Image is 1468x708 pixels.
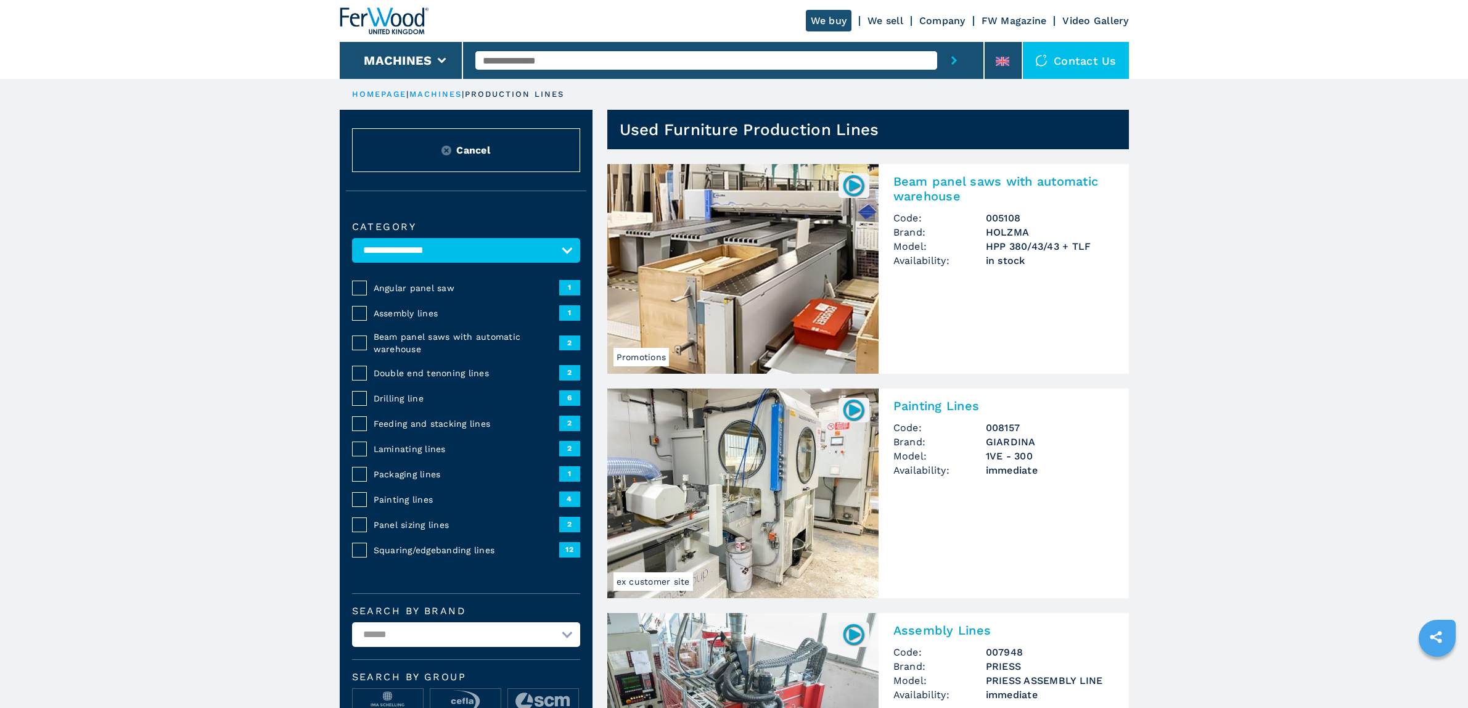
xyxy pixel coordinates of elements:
span: 6 [559,390,580,405]
span: Availability: [893,688,986,702]
span: 1 [559,305,580,320]
div: Contact us [1023,42,1129,79]
span: Availability: [893,253,986,268]
a: Video Gallery [1062,15,1128,27]
span: 4 [559,492,580,506]
span: Feeding and stacking lines [374,418,559,430]
span: 1 [559,280,580,295]
img: Painting Lines GIARDINA 1VE - 300 [607,389,879,598]
a: We sell [867,15,903,27]
a: Beam panel saws with automatic warehouse HOLZMA HPP 380/43/43 + TLFPromotions005108Beam panel saw... [607,164,1129,374]
span: Beam panel saws with automatic warehouse [374,331,559,355]
img: Reset [441,146,451,155]
span: Panel sizing lines [374,519,559,531]
h3: HPP 380/43/43 + TLF [986,239,1114,253]
span: Brand: [893,435,986,449]
span: Squaring/edgebanding lines [374,544,559,556]
span: ex customer site [613,572,693,591]
span: Cancel [456,143,490,157]
h2: Beam panel saws with automatic warehouse [893,174,1114,204]
a: Painting Lines GIARDINA 1VE - 300ex customer site008157Painting LinesCode:008157Brand:GIARDINAMod... [607,389,1129,598]
span: Code: [893,421,986,435]
h3: PRIESS ASSEMBLY LINE [986,673,1114,688]
a: We buy [806,10,852,31]
span: Code: [893,645,986,659]
span: Availability: [893,463,986,477]
span: | [406,89,409,99]
span: 2 [559,416,580,430]
img: Ferwood [340,7,429,35]
a: FW Magazine [982,15,1047,27]
span: Brand: [893,659,986,673]
span: 2 [559,365,580,380]
span: Drilling line [374,392,559,405]
img: Beam panel saws with automatic warehouse HOLZMA HPP 380/43/43 + TLF [607,164,879,374]
button: submit-button [937,42,971,79]
h3: 005108 [986,211,1114,225]
h3: HOLZMA [986,225,1114,239]
span: Angular panel saw [374,282,559,294]
h3: 1VE - 300 [986,449,1114,463]
img: 008157 [842,398,866,422]
h1: Used Furniture Production Lines [620,120,879,139]
span: Painting lines [374,493,559,506]
span: 2 [559,335,580,350]
h3: PRIESS [986,659,1114,673]
h3: GIARDINA [986,435,1114,449]
label: Search by brand [352,606,580,616]
span: 1 [559,466,580,481]
button: ResetCancel [352,128,580,172]
h2: Painting Lines [893,398,1114,413]
a: HOMEPAGE [352,89,407,99]
span: Laminating lines [374,443,559,455]
span: | [462,89,464,99]
span: Model: [893,449,986,463]
img: 005108 [842,173,866,197]
button: Machines [364,53,432,68]
span: Packaging lines [374,468,559,480]
span: Code: [893,211,986,225]
span: Model: [893,673,986,688]
span: 2 [559,517,580,532]
span: 12 [559,542,580,557]
span: Double end tenoning lines [374,367,559,379]
img: Contact us [1035,54,1048,67]
h3: 007948 [986,645,1114,659]
a: machines [409,89,462,99]
img: 007948 [842,622,866,646]
span: Brand: [893,225,986,239]
span: immediate [986,688,1114,702]
h2: Assembly Lines [893,623,1114,638]
iframe: Chat [1416,652,1459,699]
span: Model: [893,239,986,253]
h3: 008157 [986,421,1114,435]
span: in stock [986,253,1114,268]
p: production lines [465,89,565,100]
span: Promotions [613,348,670,366]
label: Category [352,222,580,232]
span: 2 [559,441,580,456]
span: immediate [986,463,1114,477]
a: Company [919,15,966,27]
span: Assembly lines [374,307,559,319]
span: Search by group [352,672,580,682]
a: sharethis [1421,622,1451,652]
